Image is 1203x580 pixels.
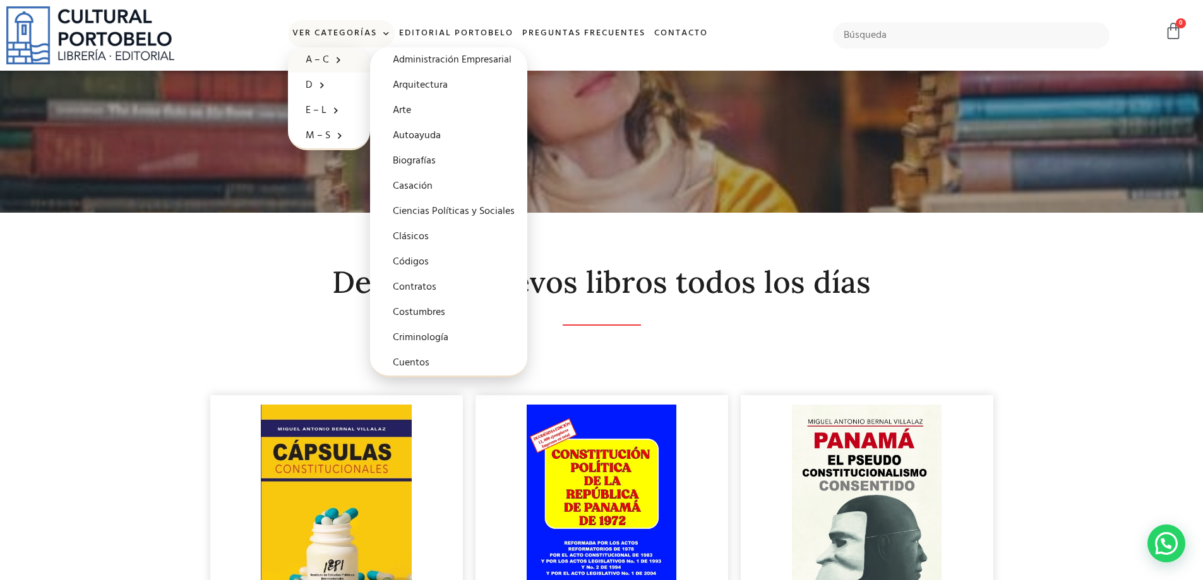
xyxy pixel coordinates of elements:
a: A – C [288,47,370,73]
h2: Descubre nuevos libros todos los días [210,266,993,299]
span: 0 [1176,18,1186,28]
a: Costumbres [370,300,527,325]
ul: Ver Categorías [288,47,370,150]
input: Búsqueda [833,22,1110,49]
a: Arquitectura [370,73,527,98]
a: Editorial Portobelo [395,20,518,47]
a: D [288,73,370,98]
a: Preguntas frecuentes [518,20,650,47]
a: Contratos [370,275,527,300]
a: Autoayuda [370,123,527,148]
a: Clásicos [370,224,527,249]
a: Administración Empresarial [370,47,527,73]
ul: A – C [370,47,527,377]
a: Arte [370,98,527,123]
a: 0 [1164,22,1182,40]
a: Contacto [650,20,712,47]
a: Ciencias Políticas y Sociales [370,199,527,224]
a: E – L [288,98,370,123]
a: Casación [370,174,527,199]
a: Criminología [370,325,527,350]
a: Ver Categorías [288,20,395,47]
a: M – S [288,123,370,148]
a: Códigos [370,249,527,275]
a: Biografías [370,148,527,174]
a: Cuentos [370,350,527,376]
